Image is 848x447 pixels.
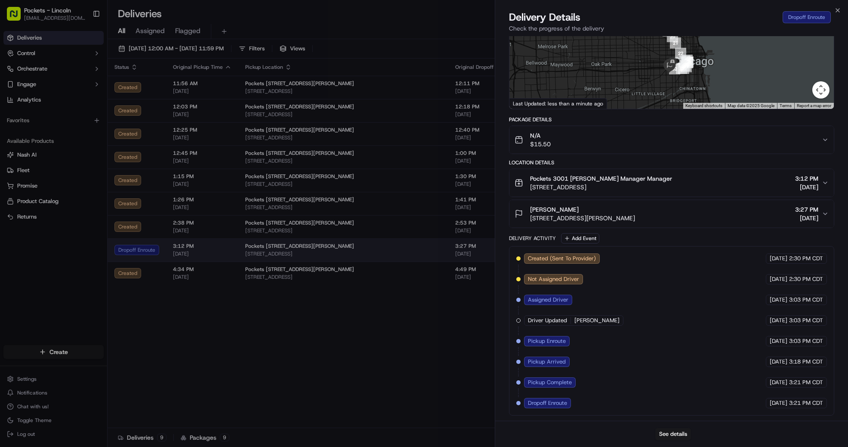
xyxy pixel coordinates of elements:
div: 26 [682,57,693,68]
img: 5e9a9d7314ff4150bce227a61376b483.jpg [18,82,34,98]
div: Start new chat [39,82,141,91]
div: 22 [675,48,686,59]
button: See all [133,110,157,120]
div: Package Details [509,116,834,123]
a: 💻API Documentation [69,166,142,181]
button: Add Event [561,233,599,244]
span: Created (Sent To Provider) [528,255,596,262]
a: Powered byPylon [61,190,104,197]
div: 32 [669,63,680,74]
button: Keyboard shortcuts [685,103,722,109]
div: 25 [682,57,693,68]
span: Map data ©2025 Google [728,103,774,108]
span: [DATE] [795,183,818,191]
a: 📗Knowledge Base [5,166,69,181]
div: 27 [681,55,693,66]
span: N/A [530,131,551,140]
span: [DATE] [76,133,94,140]
span: [DATE] [770,275,787,283]
img: Liam S. [9,125,22,139]
span: Pickup Enroute [528,337,566,345]
img: Google [512,98,540,109]
span: 3:12 PM [795,174,818,183]
span: [PERSON_NAME] [574,317,620,324]
img: 1736555255976-a54dd68f-1ca7-489b-9aae-adbdc363a1c4 [9,82,24,98]
span: • [71,133,74,140]
span: Assigned Driver [528,296,568,304]
div: We're available if you need us! [39,91,118,98]
span: 2:30 PM CDT [789,275,823,283]
span: 3:18 PM CDT [789,358,823,366]
span: 3:21 PM CDT [789,379,823,386]
input: Got a question? Start typing here... [22,55,155,65]
span: [DATE] [770,317,787,324]
div: 29 [681,61,692,72]
div: 20 [667,31,678,42]
span: Knowledge Base [17,169,66,178]
button: [PERSON_NAME][STREET_ADDRESS][PERSON_NAME]3:27 PM[DATE] [509,200,834,228]
span: 2:30 PM CDT [789,255,823,262]
img: Nash [9,9,26,26]
span: 3:03 PM CDT [789,337,823,345]
div: Delivery Activity [509,235,556,242]
div: 28 [679,60,691,71]
span: Pockets 3001 [PERSON_NAME] Manager Manager [530,174,672,183]
div: 📗 [9,170,15,177]
div: Last Updated: less than a minute ago [509,98,607,109]
a: Report a map error [797,103,831,108]
span: Driver Updated [528,317,567,324]
span: $15.50 [530,140,551,148]
p: Welcome 👋 [9,34,157,48]
span: Not Assigned Driver [528,275,579,283]
span: Pylon [86,190,104,197]
div: 21 [670,37,681,49]
span: [STREET_ADDRESS] [530,183,672,191]
button: See details [655,428,691,440]
div: Past conversations [9,112,58,119]
img: 1736555255976-a54dd68f-1ca7-489b-9aae-adbdc363a1c4 [17,134,24,141]
span: [DATE] [770,358,787,366]
button: Map camera controls [812,81,829,99]
a: Terms (opens in new tab) [780,103,792,108]
span: [DATE] [770,379,787,386]
span: Delivery Details [509,10,580,24]
div: Location Details [509,159,834,166]
span: [DATE] [770,296,787,304]
span: 3:21 PM CDT [789,399,823,407]
span: API Documentation [81,169,138,178]
span: Dropoff Enroute [528,399,567,407]
a: Open this area in Google Maps (opens a new window) [512,98,540,109]
button: Start new chat [146,85,157,95]
span: [DATE] [770,399,787,407]
span: [PERSON_NAME] [530,205,579,214]
span: 3:03 PM CDT [789,317,823,324]
span: [DATE] [770,337,787,345]
span: [STREET_ADDRESS][PERSON_NAME] [530,214,635,222]
span: [PERSON_NAME] [27,133,70,140]
div: 31 [676,63,687,74]
button: Pockets 3001 [PERSON_NAME] Manager Manager[STREET_ADDRESS]3:12 PM[DATE] [509,169,834,197]
span: 3:27 PM [795,205,818,214]
span: Pickup Complete [528,379,572,386]
span: [DATE] [795,214,818,222]
span: [DATE] [770,255,787,262]
span: 3:03 PM CDT [789,296,823,304]
div: 💻 [73,170,80,177]
p: Check the progress of the delivery [509,24,834,33]
span: Pickup Arrived [528,358,566,366]
div: 30 [678,63,689,74]
button: N/A$15.50 [509,126,834,154]
div: 24 [682,56,694,68]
